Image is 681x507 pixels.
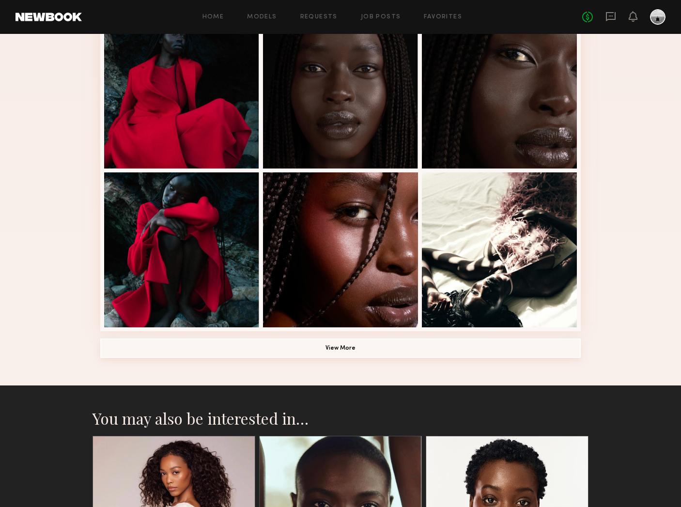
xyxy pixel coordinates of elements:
[93,409,588,428] h2: You may also be interested in…
[361,14,401,20] a: Job Posts
[300,14,338,20] a: Requests
[100,338,581,358] button: View More
[247,14,277,20] a: Models
[424,14,462,20] a: Favorites
[202,14,224,20] a: Home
